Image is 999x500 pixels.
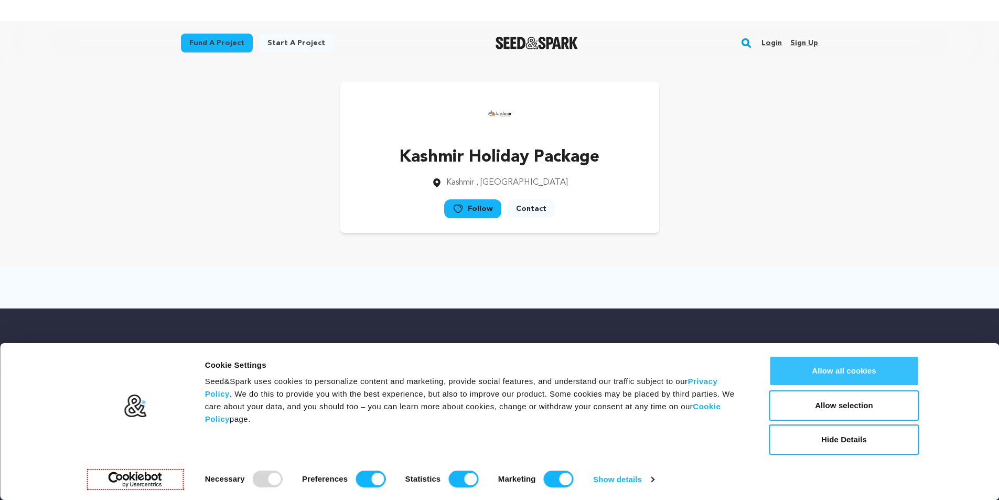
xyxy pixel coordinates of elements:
[769,424,919,455] button: Hide Details
[302,474,348,483] strong: Preferences
[498,474,536,483] strong: Marketing
[369,342,442,359] h5: Company
[405,474,441,483] strong: Statistics
[123,394,147,418] img: logo
[496,37,578,49] img: Seed&Spark Logo Dark Mode
[205,375,746,425] div: Seed&Spark uses cookies to personalize content and marketing, provide social features, and unders...
[593,472,654,487] a: Show details
[400,145,599,170] p: Kashmir Holiday Package
[446,178,474,187] span: Kashmir
[205,474,245,483] strong: Necessary
[557,342,630,359] h5: Support
[205,359,746,371] div: Cookie Settings
[476,178,568,187] span: , [GEOGRAPHIC_DATA]
[769,356,919,386] button: Allow all cookies
[259,34,334,52] a: Start a project
[444,199,501,218] a: Follow
[89,472,181,487] a: Usercentrics Cookiebot - opens in a new window
[463,342,536,376] h5: For Creators
[496,37,578,49] a: Seed&Spark Homepage
[479,92,521,134] img: https://seedandspark-static.s3.us-east-2.amazonaws.com/images/User/002/311/084/medium/91d7674f789...
[508,199,555,218] a: Contact
[181,34,253,52] a: Fund a project
[651,342,819,359] h5: Stay up to date
[761,35,782,51] a: Login
[769,390,919,421] button: Allow selection
[790,35,818,51] a: Sign up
